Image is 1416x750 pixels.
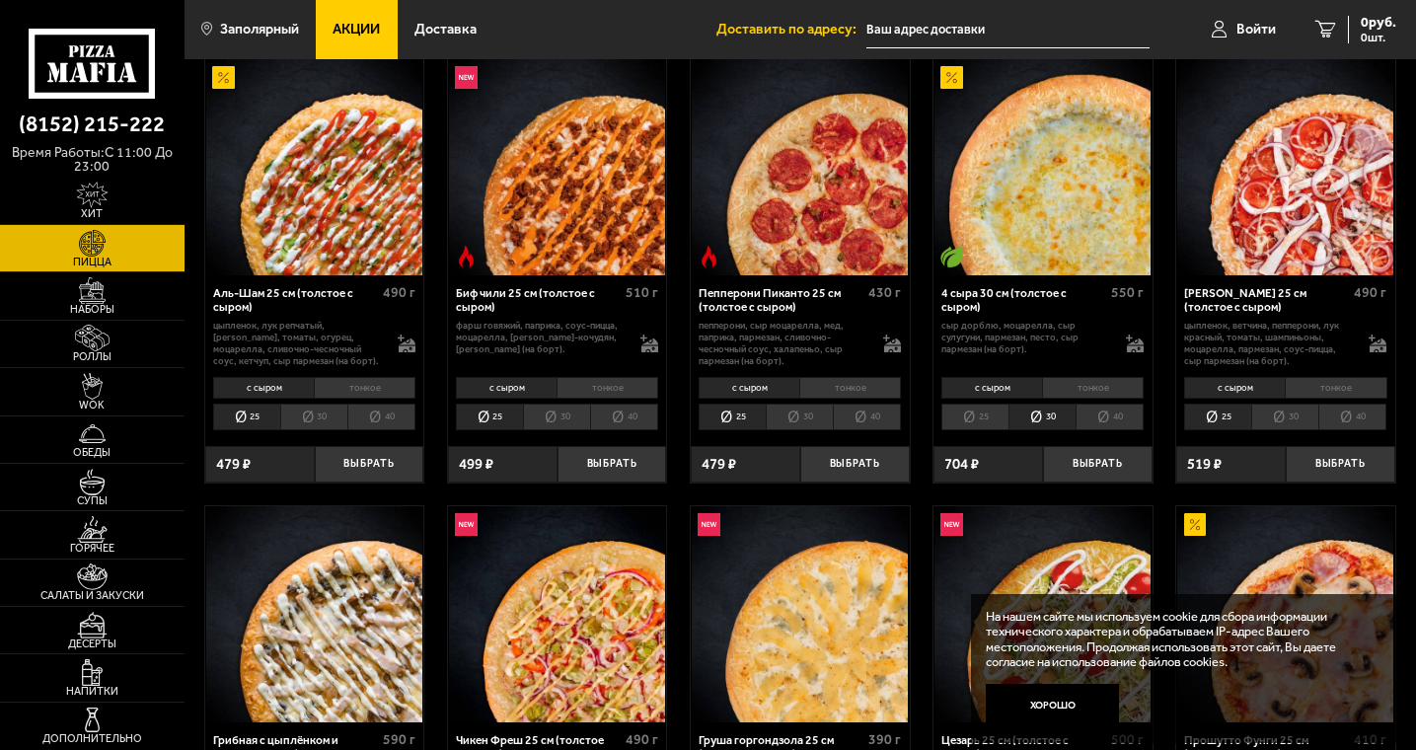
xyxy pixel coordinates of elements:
img: Акционный [940,66,962,88]
li: тонкое [799,377,901,399]
a: НовинкаЧикен Фреш 25 см (толстое с сыром) [448,506,667,722]
img: Чикен Фреш 25 см (толстое с сыром) [449,506,665,722]
a: Острое блюдоПепперони Пиканто 25 см (толстое с сыром) [691,59,910,275]
img: 4 сыра 30 см (толстое с сыром) [934,59,1151,275]
li: 40 [833,404,901,430]
a: Петровская 25 см (толстое с сыром) [1176,59,1395,275]
span: 519 ₽ [1187,457,1222,472]
li: с сыром [699,377,799,399]
img: Груша горгондзола 25 см (толстое с сыром) [692,506,908,722]
button: Выбрать [1286,446,1395,483]
a: НовинкаЦезарь 25 см (толстое с сыром) [933,506,1153,722]
a: НовинкаОстрое блюдоБиф чили 25 см (толстое с сыром) [448,59,667,275]
span: Акции [333,23,380,37]
a: АкционныйАль-Шам 25 см (толстое с сыром) [205,59,424,275]
div: Пепперони Пиканто 25 см (толстое с сыром) [699,286,863,315]
li: 40 [347,404,415,430]
li: 25 [456,404,523,430]
p: цыпленок, ветчина, пепперони, лук красный, томаты, шампиньоны, моцарелла, пармезан, соус-пицца, с... [1184,320,1354,367]
li: 30 [280,404,347,430]
img: Пепперони Пиканто 25 см (толстое с сыром) [692,59,908,275]
li: 25 [213,404,280,430]
button: Хорошо [986,684,1119,728]
img: Грибная с цыплёнком и сулугуни 25 см (толстое с сыром) [206,506,422,722]
img: Острое блюдо [455,246,477,267]
li: тонкое [1042,377,1144,399]
img: Аль-Шам 25 см (толстое с сыром) [206,59,422,275]
span: 550 г [1111,284,1144,301]
span: 490 г [1354,284,1386,301]
span: 0 руб. [1361,16,1396,30]
button: Выбрать [315,446,424,483]
li: 40 [1076,404,1144,430]
span: 499 ₽ [459,457,493,472]
img: Новинка [940,513,962,535]
a: АкционныйВегетарианское блюдо4 сыра 30 см (толстое с сыром) [933,59,1153,275]
p: сыр дорблю, моцарелла, сыр сулугуни, пармезан, песто, сыр пармезан (на борт). [941,320,1111,355]
li: 30 [523,404,590,430]
span: 704 ₽ [944,457,979,472]
img: Новинка [698,513,719,535]
li: тонкое [1285,377,1386,399]
p: фарш говяжий, паприка, соус-пицца, моцарелла, [PERSON_NAME]-кочудян, [PERSON_NAME] (на борт). [456,320,626,355]
li: с сыром [456,377,557,399]
span: 0 шт. [1361,32,1396,43]
button: Выбрать [800,446,910,483]
img: Петровская 25 см (толстое с сыром) [1177,59,1393,275]
a: Грибная с цыплёнком и сулугуни 25 см (толстое с сыром) [205,506,424,722]
span: 490 г [626,731,658,748]
p: пепперони, сыр Моцарелла, мед, паприка, пармезан, сливочно-чесночный соус, халапеньо, сыр пармеза... [699,320,868,367]
img: Биф чили 25 см (толстое с сыром) [449,59,665,275]
li: с сыром [941,377,1042,399]
img: Новинка [455,66,477,88]
button: Выбрать [1043,446,1153,483]
span: 490 г [383,284,415,301]
span: Доставка [414,23,477,37]
span: 479 ₽ [216,457,251,472]
li: 40 [590,404,658,430]
button: Выбрать [558,446,667,483]
input: Ваш адрес доставки [866,12,1150,48]
span: 590 г [383,731,415,748]
li: 25 [699,404,766,430]
span: Заполярный [220,23,299,37]
span: 510 г [626,284,658,301]
span: 390 г [868,731,901,748]
img: Прошутто Фунги 25 см (толстое с сыром) [1177,506,1393,722]
img: Акционный [1184,513,1206,535]
li: тонкое [557,377,658,399]
span: Войти [1236,23,1276,37]
div: [PERSON_NAME] 25 см (толстое с сыром) [1184,286,1349,315]
img: Вегетарианское блюдо [940,246,962,267]
li: 30 [766,404,833,430]
span: 479 ₽ [702,457,736,472]
li: 25 [941,404,1008,430]
img: Цезарь 25 см (толстое с сыром) [934,506,1151,722]
li: с сыром [213,377,314,399]
div: Биф чили 25 см (толстое с сыром) [456,286,621,315]
li: 40 [1318,404,1386,430]
a: АкционныйПрошутто Фунги 25 см (толстое с сыром) [1176,506,1395,722]
a: НовинкаГруша горгондзола 25 см (толстое с сыром) [691,506,910,722]
img: Акционный [212,66,234,88]
li: 25 [1184,404,1251,430]
p: цыпленок, лук репчатый, [PERSON_NAME], томаты, огурец, моцарелла, сливочно-чесночный соус, кетчуп... [213,320,383,367]
div: Аль-Шам 25 см (толстое с сыром) [213,286,378,315]
img: Острое блюдо [698,246,719,267]
li: 30 [1008,404,1076,430]
span: Доставить по адресу: [716,23,866,37]
li: с сыром [1184,377,1285,399]
span: 430 г [868,284,901,301]
div: 4 сыра 30 см (толстое с сыром) [941,286,1106,315]
li: 30 [1251,404,1318,430]
p: На нашем сайте мы используем cookie для сбора информации технического характера и обрабатываем IP... [986,609,1370,670]
li: тонкое [314,377,415,399]
img: Новинка [455,513,477,535]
